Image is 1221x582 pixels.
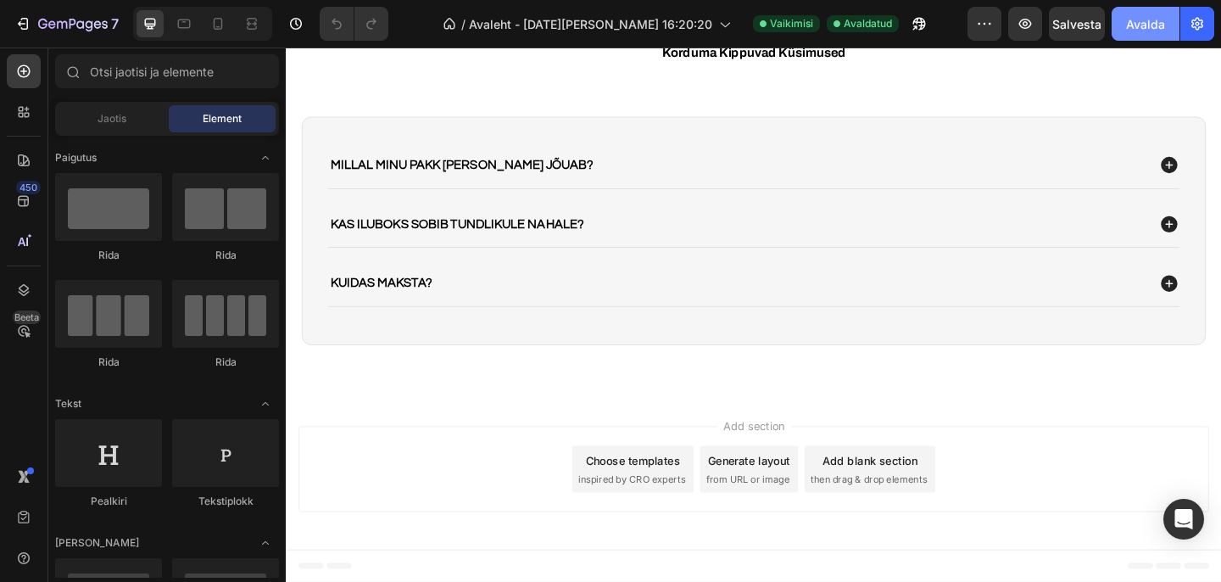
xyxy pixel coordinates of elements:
font: Rida [215,249,237,261]
span: from URL or image [457,462,548,478]
font: Rida [215,355,237,368]
font: [PERSON_NAME] [55,536,139,549]
span: Kas iluboks sobib tundlikule nahale? [48,186,324,199]
font: Paigutus [55,151,97,164]
span: Ava lüliti [252,144,279,171]
div: Add blank section [583,441,687,459]
span: Add section [469,403,549,421]
div: Võta tagasi/tee uuesti [320,7,388,41]
font: Avaldatud [844,17,892,30]
button: 7 [7,7,126,41]
font: Rida [98,249,120,261]
div: Choose templates [326,441,429,459]
iframe: Disainiala [286,48,1221,582]
font: / [461,17,466,31]
font: Pealkiri [91,495,127,507]
font: Avaleht - [DATE][PERSON_NAME] 16:20:20 [469,17,712,31]
font: Avalda [1126,17,1165,31]
font: Tekst [55,397,81,410]
span: inspired by CRO experts [318,462,434,478]
font: Salvesta [1052,17,1101,31]
span: Ava lüliti [252,390,279,417]
span: then drag & drop elements [571,462,697,478]
font: Rida [98,355,120,368]
span: Kuidas maksta? [48,249,159,263]
font: 7 [111,15,119,32]
font: Jaotis [98,112,126,125]
span: Millal minu pakk [PERSON_NAME] jõuab? [48,121,334,135]
font: Beeta [14,311,39,323]
font: Tekstiplokk [198,495,254,507]
span: Ava lüliti [252,529,279,557]
div: Avatud Intercom Messenger [1163,499,1204,540]
font: 450 [20,182,37,193]
div: Generate layout [460,441,549,459]
button: Salvesta [1049,7,1105,41]
font: Element [203,112,242,125]
font: Vaikimisi [770,17,813,30]
button: Avalda [1112,7,1179,41]
input: Otsi jaotisi ja elemente [55,54,279,88]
